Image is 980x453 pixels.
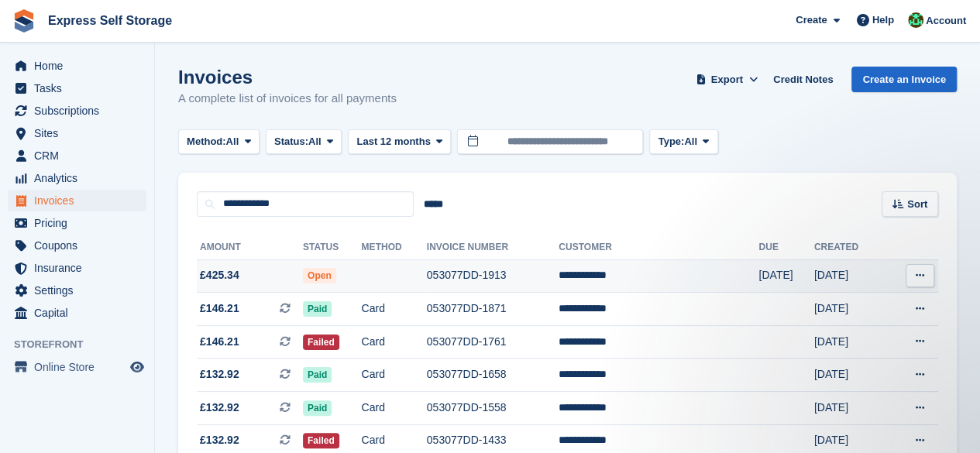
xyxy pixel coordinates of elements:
span: Capital [34,302,127,324]
td: 053077DD-1658 [427,359,559,392]
span: Insurance [34,257,127,279]
span: Pricing [34,212,127,234]
td: Card [362,359,427,392]
a: Express Self Storage [42,8,178,33]
span: Failed [303,433,339,448]
a: menu [8,280,146,301]
span: Sort [907,197,927,212]
a: menu [8,302,146,324]
h1: Invoices [178,67,397,88]
td: Card [362,293,427,326]
span: Open [303,268,336,283]
span: Sites [34,122,127,144]
span: Paid [303,367,332,383]
th: Status [303,235,362,260]
span: Last 12 months [356,134,430,149]
th: Customer [559,235,758,260]
span: Analytics [34,167,127,189]
th: Invoice Number [427,235,559,260]
td: Card [362,325,427,359]
th: Amount [197,235,303,260]
span: £425.34 [200,267,239,283]
span: Storefront [14,337,154,352]
span: All [308,134,322,149]
td: [DATE] [814,392,885,425]
span: CRM [34,145,127,166]
img: Shakiyra Davis [908,12,923,28]
td: 053077DD-1871 [427,293,559,326]
a: menu [8,145,146,166]
a: menu [8,356,146,378]
span: Paid [303,301,332,317]
span: £132.92 [200,432,239,448]
td: 053077DD-1558 [427,392,559,425]
span: All [684,134,697,149]
a: menu [8,212,146,234]
span: Method: [187,134,226,149]
img: stora-icon-8386f47178a22dfd0bd8f6a31ec36ba5ce8667c1dd55bd0f319d3a0aa187defe.svg [12,9,36,33]
button: Status: All [266,129,342,155]
a: Credit Notes [767,67,839,92]
td: 053077DD-1913 [427,259,559,293]
td: [DATE] [814,259,885,293]
td: Card [362,392,427,425]
td: [DATE] [814,325,885,359]
span: £146.21 [200,300,239,317]
th: Created [814,235,885,260]
th: Due [758,235,813,260]
span: All [226,134,239,149]
span: Account [926,13,966,29]
button: Last 12 months [348,129,451,155]
th: Method [362,235,427,260]
a: Preview store [128,358,146,376]
a: menu [8,167,146,189]
p: A complete list of invoices for all payments [178,90,397,108]
span: Home [34,55,127,77]
span: Status: [274,134,308,149]
td: [DATE] [814,359,885,392]
span: Create [796,12,827,28]
a: menu [8,235,146,256]
a: menu [8,122,146,144]
span: Failed [303,335,339,350]
button: Export [693,67,761,92]
td: [DATE] [758,259,813,293]
a: menu [8,100,146,122]
a: menu [8,190,146,211]
span: Paid [303,400,332,416]
span: Tasks [34,77,127,99]
span: Invoices [34,190,127,211]
span: Coupons [34,235,127,256]
button: Type: All [649,129,717,155]
a: Create an Invoice [851,67,957,92]
span: Help [872,12,894,28]
td: 053077DD-1761 [427,325,559,359]
a: menu [8,257,146,279]
span: £132.92 [200,400,239,416]
a: menu [8,55,146,77]
span: £146.21 [200,334,239,350]
button: Method: All [178,129,260,155]
span: Export [711,72,743,88]
span: Type: [658,134,684,149]
a: menu [8,77,146,99]
span: Online Store [34,356,127,378]
span: Settings [34,280,127,301]
span: £132.92 [200,366,239,383]
span: Subscriptions [34,100,127,122]
td: [DATE] [814,293,885,326]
